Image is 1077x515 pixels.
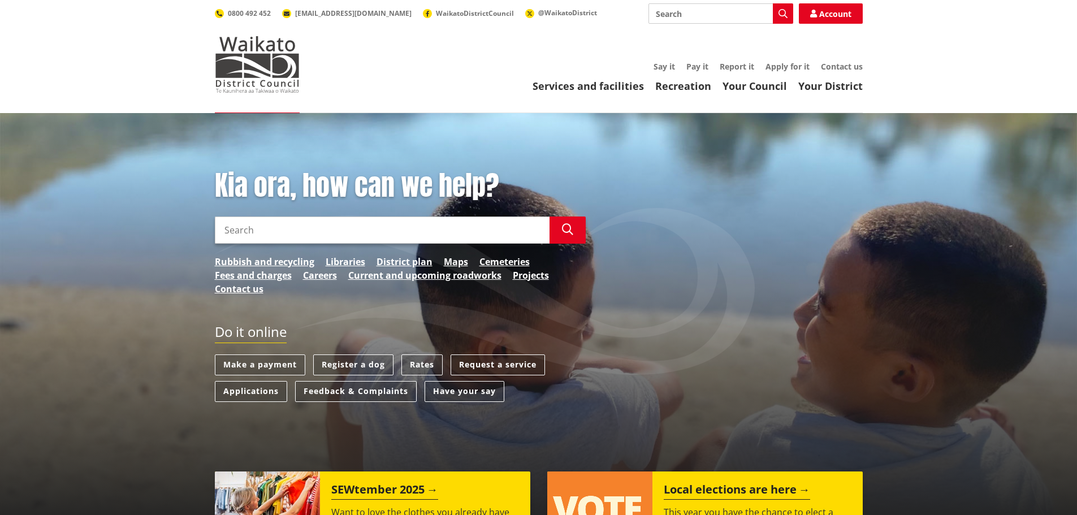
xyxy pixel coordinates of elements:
a: Fees and charges [215,269,292,282]
a: Recreation [655,79,711,93]
a: 0800 492 452 [215,8,271,18]
h2: SEWtember 2025 [331,483,438,500]
input: Search input [215,217,550,244]
a: Report it [720,61,754,72]
a: Pay it [686,61,708,72]
a: Have your say [425,381,504,402]
a: Your Council [723,79,787,93]
a: [EMAIL_ADDRESS][DOMAIN_NAME] [282,8,412,18]
span: @WaikatoDistrict [538,8,597,18]
a: Contact us [215,282,263,296]
h2: Local elections are here [664,483,810,500]
input: Search input [648,3,793,24]
h1: Kia ora, how can we help? [215,170,586,202]
a: Feedback & Complaints [295,381,417,402]
a: Your District [798,79,863,93]
a: Maps [444,255,468,269]
a: Apply for it [765,61,810,72]
a: Careers [303,269,337,282]
a: Rates [401,354,443,375]
img: Waikato District Council - Te Kaunihera aa Takiwaa o Waikato [215,36,300,93]
a: WaikatoDistrictCouncil [423,8,514,18]
a: Applications [215,381,287,402]
a: Request a service [451,354,545,375]
a: Cemeteries [479,255,530,269]
a: Services and facilities [533,79,644,93]
span: [EMAIL_ADDRESS][DOMAIN_NAME] [295,8,412,18]
a: Current and upcoming roadworks [348,269,501,282]
a: Account [799,3,863,24]
a: Projects [513,269,549,282]
a: Say it [654,61,675,72]
span: 0800 492 452 [228,8,271,18]
a: Make a payment [215,354,305,375]
a: District plan [377,255,432,269]
span: WaikatoDistrictCouncil [436,8,514,18]
a: Contact us [821,61,863,72]
a: @WaikatoDistrict [525,8,597,18]
a: Register a dog [313,354,393,375]
a: Rubbish and recycling [215,255,314,269]
a: Libraries [326,255,365,269]
h2: Do it online [215,324,287,344]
